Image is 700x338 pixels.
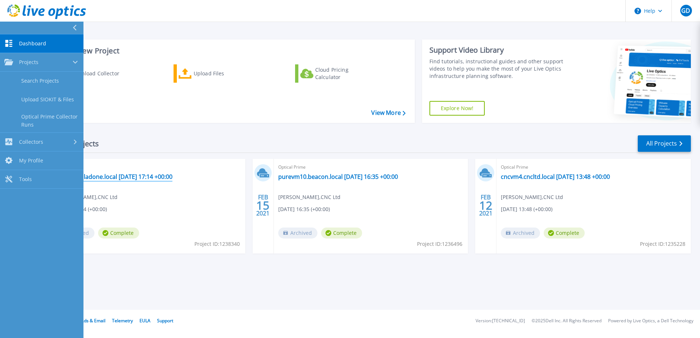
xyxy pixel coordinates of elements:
a: Support [157,318,173,324]
a: Upload Files [174,64,255,83]
a: All Projects [638,135,691,152]
span: [PERSON_NAME] , CNC Ltd [278,193,340,201]
div: Find tutorials, instructional guides and other support videos to help you make the most of your L... [429,58,566,80]
span: 15 [256,202,269,209]
span: Archived [278,228,317,239]
div: Cloud Pricing Calculator [315,66,374,81]
a: Explore Now! [429,101,485,116]
div: Upload Files [194,66,252,81]
li: Version: [TECHNICAL_ID] [476,319,525,323]
div: FEB 2021 [256,192,270,219]
span: GD [681,8,690,14]
a: cncvm4.cncltd.local [DATE] 13:48 +00:00 [501,173,610,180]
span: Project ID: 1236496 [417,240,462,248]
span: [DATE] 13:48 (+00:00) [501,205,552,213]
span: Projects [19,59,38,65]
a: purevm10.beacon.local [DATE] 16:35 +00:00 [278,173,398,180]
span: [PERSON_NAME] , CNC Ltd [55,193,118,201]
span: Optical Prime [55,163,241,171]
a: View More [371,109,405,116]
span: Tools [19,176,32,183]
div: FEB 2021 [479,192,493,219]
span: My Profile [19,157,43,164]
span: Complete [98,228,139,239]
span: Dashboard [19,40,46,47]
span: Collectors [19,139,43,145]
a: Telemetry [112,318,133,324]
span: Optical Prime [278,163,464,171]
span: Project ID: 1238340 [194,240,240,248]
h3: Start a New Project [52,47,405,55]
span: Complete [321,228,362,239]
span: [DATE] 16:35 (+00:00) [278,205,330,213]
div: Download Collector [71,66,129,81]
a: Cloud Pricing Calculator [295,64,377,83]
span: Complete [544,228,585,239]
span: [PERSON_NAME] , CNC Ltd [501,193,563,201]
a: Download Collector [52,64,134,83]
span: Project ID: 1235228 [640,240,685,248]
span: 12 [479,202,492,209]
a: palvm2.paladone.local [DATE] 17:14 +00:00 [55,173,172,180]
div: Support Video Library [429,45,566,55]
a: EULA [139,318,150,324]
span: Optical Prime [501,163,686,171]
span: Archived [501,228,540,239]
a: Ads & Email [81,318,105,324]
li: © 2025 Dell Inc. All Rights Reserved [532,319,602,323]
li: Powered by Live Optics, a Dell Technology [608,319,693,323]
